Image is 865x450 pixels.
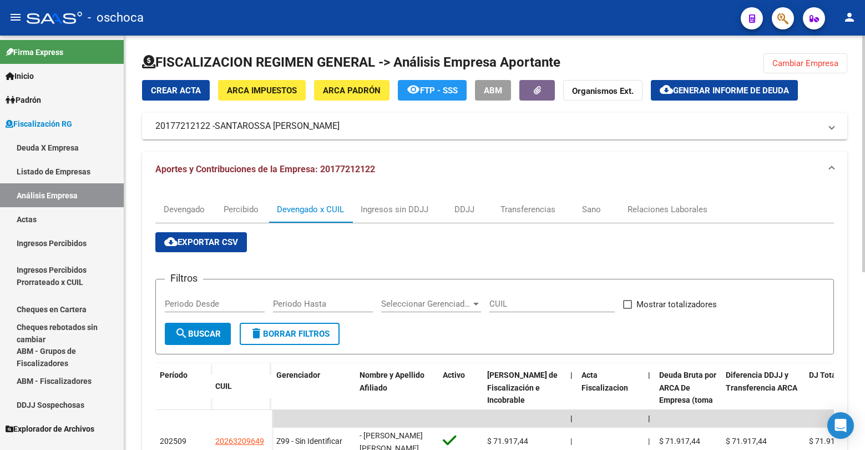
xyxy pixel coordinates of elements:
span: Seleccionar Gerenciador [381,299,471,309]
span: | [648,371,650,379]
datatable-header-cell: Período [155,363,211,410]
div: Relaciones Laborales [628,203,707,216]
span: Inicio [6,70,34,82]
mat-icon: menu [9,11,22,24]
datatable-header-cell: Activo [438,363,483,438]
span: | [570,414,573,423]
div: Devengado x CUIL [277,203,344,216]
button: Buscar [165,323,231,345]
span: CUIL [215,382,232,391]
datatable-header-cell: CUIL [211,374,272,398]
span: ARCA Impuestos [227,86,297,96]
span: Borrar Filtros [250,329,330,339]
mat-icon: remove_red_eye [407,83,420,96]
span: - oschoca [88,6,144,30]
button: ARCA Impuestos [218,80,306,101]
datatable-header-cell: Diferencia DDJJ y Transferencia ARCA [721,363,805,438]
span: Período [160,371,188,379]
datatable-header-cell: Deuda Bruta Neto de Fiscalización e Incobrable [483,363,566,438]
button: Crear Acta [142,80,210,101]
mat-icon: delete [250,327,263,340]
datatable-header-cell: Nombre y Apellido Afiliado [355,363,438,438]
datatable-header-cell: | [566,363,577,438]
span: Fiscalización RG [6,118,72,130]
button: ARCA Padrón [314,80,389,101]
span: 202509 [160,437,186,446]
div: Sano [582,203,601,216]
span: Aportes y Contribuciones de la Empresa: 20177212122 [155,164,375,174]
button: Generar informe de deuda [651,80,798,101]
div: Percibido [224,203,259,216]
span: $ 71.917,44 [809,437,850,446]
mat-panel-title: 20177212122 - [155,120,821,132]
span: Cambiar Empresa [772,58,838,68]
span: Explorador de Archivos [6,423,94,435]
div: Devengado [164,203,205,216]
span: Acta Fiscalizacion [581,371,628,392]
span: Gerenciador [276,371,320,379]
mat-icon: person [843,11,856,24]
mat-icon: cloud_download [164,235,178,248]
span: Exportar CSV [164,237,238,247]
mat-expansion-panel-header: 20177212122 -SANTAROSSA [PERSON_NAME] [142,113,847,139]
mat-icon: cloud_download [660,83,673,96]
span: DJ Total [809,371,838,379]
button: Organismos Ext. [563,80,643,101]
span: | [648,414,650,423]
div: Open Intercom Messenger [827,412,854,439]
div: Transferencias [500,203,555,216]
span: Deuda Bruta por ARCA De Empresa (toma en cuenta todos los afiliados) [659,371,716,430]
mat-expansion-panel-header: Aportes y Contribuciones de la Empresa: 20177212122 [142,152,847,187]
span: Firma Express [6,46,63,58]
span: [PERSON_NAME] de Fiscalización e Incobrable [487,371,558,405]
button: Exportar CSV [155,232,247,252]
span: SANTAROSSA [PERSON_NAME] [215,120,340,132]
strong: Organismos Ext. [572,86,634,96]
span: Crear Acta [151,86,201,96]
div: Ingresos sin DDJJ [361,203,428,216]
span: | [570,437,572,446]
mat-icon: search [175,327,188,340]
button: ABM [475,80,511,101]
span: ABM [484,86,502,96]
span: ARCA Padrón [323,86,381,96]
button: FTP - SSS [398,80,467,101]
span: $ 71.917,44 [726,437,767,446]
span: Nombre y Apellido Afiliado [360,371,424,392]
h1: FISCALIZACION REGIMEN GENERAL -> Análisis Empresa Aportante [142,53,560,71]
span: Padrón [6,94,41,106]
button: Borrar Filtros [240,323,340,345]
span: Buscar [175,329,221,339]
div: DDJJ [454,203,474,216]
datatable-header-cell: Deuda Bruta por ARCA De Empresa (toma en cuenta todos los afiliados) [655,363,721,438]
datatable-header-cell: Gerenciador [272,363,355,438]
span: Activo [443,371,465,379]
span: Z99 - Sin Identificar [276,437,342,446]
h3: Filtros [165,271,203,286]
span: $ 71.917,44 [487,437,528,446]
span: $ 71.917,44 [659,437,700,446]
span: | [570,371,573,379]
span: FTP - SSS [420,86,458,96]
span: Mostrar totalizadores [636,298,717,311]
button: Cambiar Empresa [763,53,847,73]
datatable-header-cell: Acta Fiscalizacion [577,363,644,438]
span: Generar informe de deuda [673,86,789,96]
span: | [648,437,650,446]
span: Diferencia DDJJ y Transferencia ARCA [726,371,797,392]
span: 20263209649 [215,437,264,446]
datatable-header-cell: | [644,363,655,438]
